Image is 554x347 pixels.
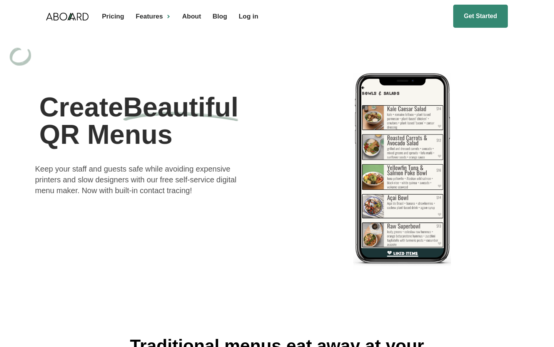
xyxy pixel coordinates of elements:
span: Beautiful [123,94,238,121]
div: next slide [477,73,508,270]
a: Log in [231,5,262,27]
p: Keep your staff and guests safe while avoiding expensive printers and slow designers with our fre... [35,163,247,196]
div: Features [136,13,163,19]
a: Blog [205,5,231,27]
div: carousel [296,73,508,270]
a: home [46,12,88,20]
a: Pricing [94,5,128,27]
a: About [175,5,205,27]
div: previous slide [296,73,327,270]
div: 1 of 5 [296,73,508,270]
h1: Create QR Menus [39,94,251,148]
div: Features [128,5,175,27]
a: Get Started [453,5,508,28]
